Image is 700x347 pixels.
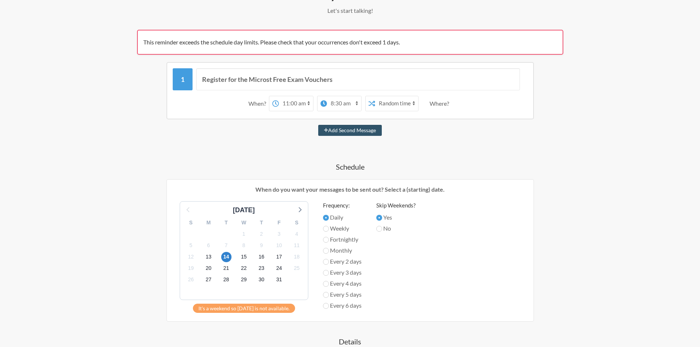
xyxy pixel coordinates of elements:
[323,246,362,255] label: Monthly
[323,279,362,288] label: Every 4 days
[292,229,302,239] span: Tuesday, November 4, 2025
[172,185,528,194] p: When do you want your messages to be sent out? Select a (starting) date.
[376,226,382,232] input: No
[256,263,267,274] span: Sunday, November 23, 2025
[256,275,267,285] span: Sunday, November 30, 2025
[256,240,267,250] span: Sunday, November 9, 2025
[376,213,416,222] label: Yes
[288,217,306,228] div: S
[274,252,284,262] span: Monday, November 17, 2025
[323,292,329,298] input: Every 5 days
[218,217,235,228] div: T
[376,224,416,233] label: No
[430,96,452,111] div: Where?
[323,215,329,221] input: Daily
[239,263,249,274] span: Saturday, November 22, 2025
[274,240,284,250] span: Monday, November 10, 2025
[323,257,362,266] label: Every 2 days
[235,217,253,228] div: W
[221,275,231,285] span: Friday, November 28, 2025
[323,237,329,243] input: Fortnightly
[323,224,362,233] label: Weekly
[239,229,249,239] span: Saturday, November 1, 2025
[200,217,218,228] div: M
[323,226,329,232] input: Weekly
[253,217,270,228] div: T
[323,201,362,210] label: Frequency:
[323,290,362,299] label: Every 5 days
[186,275,196,285] span: Wednesday, November 26, 2025
[193,304,295,313] div: It's a weekend so [DATE] is not available.
[204,275,214,285] span: Thursday, November 27, 2025
[186,252,196,262] span: Wednesday, November 12, 2025
[323,235,362,244] label: Fortnightly
[270,217,288,228] div: F
[182,217,200,228] div: S
[204,263,214,274] span: Thursday, November 20, 2025
[239,275,249,285] span: Saturday, November 29, 2025
[323,213,362,222] label: Daily
[221,263,231,274] span: Friday, November 21, 2025
[274,275,284,285] span: Monday, December 1, 2025
[292,240,302,250] span: Tuesday, November 11, 2025
[137,6,563,15] p: Let's start talking!
[186,240,196,250] span: Wednesday, November 5, 2025
[376,201,416,210] label: Skip Weekends?
[323,301,362,310] label: Every 6 days
[204,240,214,250] span: Thursday, November 6, 2025
[196,68,520,90] input: Message
[323,281,329,287] input: Every 4 days
[137,336,563,347] h4: Details
[292,263,302,274] span: Tuesday, November 25, 2025
[274,229,284,239] span: Monday, November 3, 2025
[292,252,302,262] span: Tuesday, November 18, 2025
[323,248,329,254] input: Monthly
[239,252,249,262] span: Saturday, November 15, 2025
[239,240,249,250] span: Saturday, November 8, 2025
[376,215,382,221] input: Yes
[256,229,267,239] span: Sunday, November 2, 2025
[143,39,400,46] span: This reminder exceeds the schedule day limits. Please check that your occurrences don't exceed 1 ...
[323,259,329,265] input: Every 2 days
[230,205,258,215] div: [DATE]
[204,252,214,262] span: Thursday, November 13, 2025
[274,263,284,274] span: Monday, November 24, 2025
[323,270,329,276] input: Every 3 days
[221,240,231,250] span: Friday, November 7, 2025
[323,303,329,309] input: Every 6 days
[186,263,196,274] span: Wednesday, November 19, 2025
[318,125,382,136] button: Add Second Message
[256,252,267,262] span: Sunday, November 16, 2025
[137,162,563,172] h4: Schedule
[323,268,362,277] label: Every 3 days
[248,96,269,111] div: When?
[221,252,231,262] span: Friday, November 14, 2025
